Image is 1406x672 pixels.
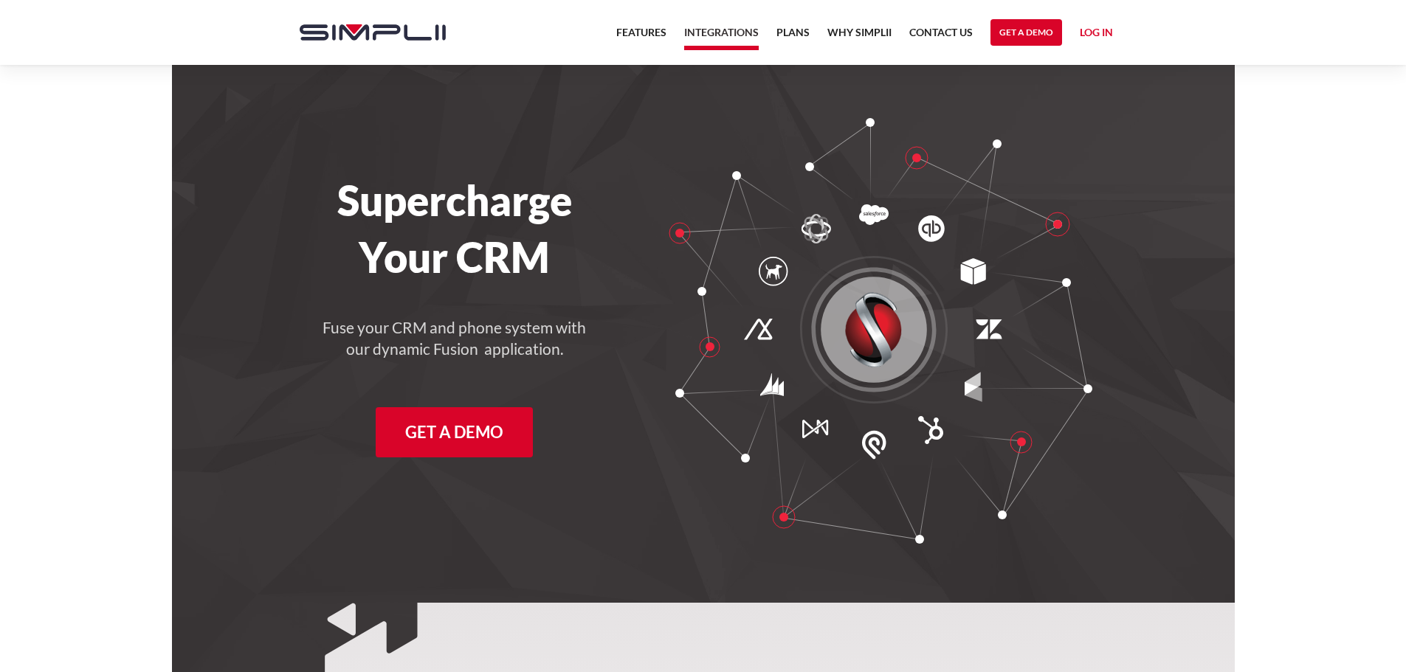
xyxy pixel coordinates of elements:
[1080,24,1113,46] a: Log in
[300,24,446,41] img: Simplii
[376,407,533,457] a: Get a Demo
[776,24,810,50] a: Plans
[285,176,625,225] h1: Supercharge
[616,24,666,50] a: Features
[684,24,759,50] a: Integrations
[322,317,587,360] h4: Fuse your CRM and phone system with our dynamic Fusion application.
[909,24,973,50] a: Contact US
[827,24,892,50] a: Why Simplii
[285,232,625,282] h1: Your CRM
[990,19,1062,46] a: Get a Demo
